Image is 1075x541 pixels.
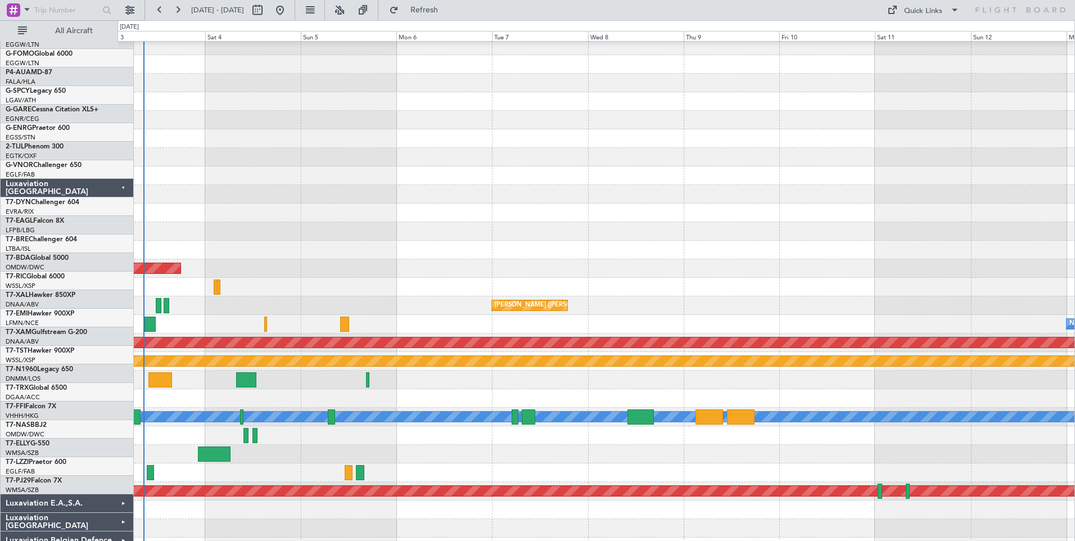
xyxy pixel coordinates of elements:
a: T7-TSTHawker 900XP [6,348,74,354]
span: G-VNOR [6,162,33,169]
div: Sat 11 [875,31,970,41]
span: P4-AUA [6,69,31,76]
a: EGGW/LTN [6,40,39,49]
span: T7-FFI [6,403,25,410]
a: G-FOMOGlobal 6000 [6,51,73,57]
a: FALA/HLA [6,78,35,86]
a: EGTK/OXF [6,152,37,160]
div: Sat 4 [205,31,301,41]
a: T7-BDAGlobal 5000 [6,255,69,262]
span: T7-ELLY [6,440,30,447]
span: T7-PJ29 [6,477,31,484]
a: T7-BREChallenger 604 [6,236,77,243]
div: [PERSON_NAME] ([PERSON_NAME] Intl) [495,297,613,314]
a: LTBA/ISL [6,245,31,253]
a: T7-EAGLFalcon 8X [6,218,64,224]
a: EGNR/CEG [6,115,39,123]
a: T7-XAMGulfstream G-200 [6,329,87,336]
div: Tue 7 [492,31,588,41]
button: Refresh [384,1,451,19]
a: DNAA/ABV [6,300,39,309]
a: G-GARECessna Citation XLS+ [6,106,98,113]
a: G-SPCYLegacy 650 [6,88,66,94]
a: WMSA/SZB [6,449,39,457]
a: T7-NASBBJ2 [6,422,47,429]
span: T7-TRX [6,385,29,391]
span: T7-XAM [6,329,31,336]
div: Mon 6 [396,31,492,41]
span: G-FOMO [6,51,34,57]
a: T7-XALHawker 850XP [6,292,75,299]
a: DGAA/ACC [6,393,40,402]
a: WSSL/XSP [6,356,35,364]
a: P4-AUAMD-87 [6,69,52,76]
span: G-SPCY [6,88,30,94]
a: EGGW/LTN [6,59,39,67]
span: All Aircraft [29,27,119,35]
span: T7-EAGL [6,218,33,224]
a: WMSA/SZB [6,486,39,494]
div: Fri 3 [109,31,205,41]
span: T7-N1960 [6,366,37,373]
a: LGAV/ATH [6,96,36,105]
div: Fri 10 [779,31,875,41]
a: T7-RICGlobal 6000 [6,273,65,280]
div: Thu 9 [684,31,779,41]
a: EGLF/FAB [6,170,35,179]
a: T7-FFIFalcon 7X [6,403,56,410]
a: G-ENRGPraetor 600 [6,125,70,132]
div: Wed 8 [588,31,684,41]
button: All Aircraft [12,22,122,40]
a: WSSL/XSP [6,282,35,290]
span: T7-RIC [6,273,26,280]
a: T7-ELLYG-550 [6,440,49,447]
span: G-ENRG [6,125,32,132]
a: T7-DYNChallenger 604 [6,199,79,206]
a: DNMM/LOS [6,375,40,383]
a: LFPB/LBG [6,226,35,235]
a: EGSS/STN [6,133,35,142]
a: EVRA/RIX [6,208,34,216]
span: Refresh [401,6,448,14]
span: T7-LZZI [6,459,29,466]
a: T7-EMIHawker 900XP [6,310,74,317]
a: T7-TRXGlobal 6500 [6,385,67,391]
input: Trip Number [34,2,99,19]
span: T7-NAS [6,422,30,429]
span: T7-XAL [6,292,29,299]
button: Quick Links [882,1,965,19]
a: T7-LZZIPraetor 600 [6,459,66,466]
a: DNAA/ABV [6,337,39,346]
a: VHHH/HKG [6,412,39,420]
div: [DATE] [120,22,139,32]
a: EGLF/FAB [6,467,35,476]
div: Sun 5 [301,31,396,41]
a: OMDW/DWC [6,430,44,439]
a: LFMN/NCE [6,319,39,327]
div: Sun 12 [971,31,1067,41]
a: T7-N1960Legacy 650 [6,366,73,373]
span: 2-TIJL [6,143,24,150]
span: G-GARE [6,106,31,113]
div: Quick Links [904,6,942,17]
a: 2-TIJLPhenom 300 [6,143,64,150]
span: T7-DYN [6,199,31,206]
span: [DATE] - [DATE] [191,5,244,15]
span: T7-TST [6,348,28,354]
span: T7-EMI [6,310,28,317]
span: T7-BRE [6,236,29,243]
span: T7-BDA [6,255,30,262]
a: G-VNORChallenger 650 [6,162,82,169]
a: T7-PJ29Falcon 7X [6,477,62,484]
a: OMDW/DWC [6,263,44,272]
